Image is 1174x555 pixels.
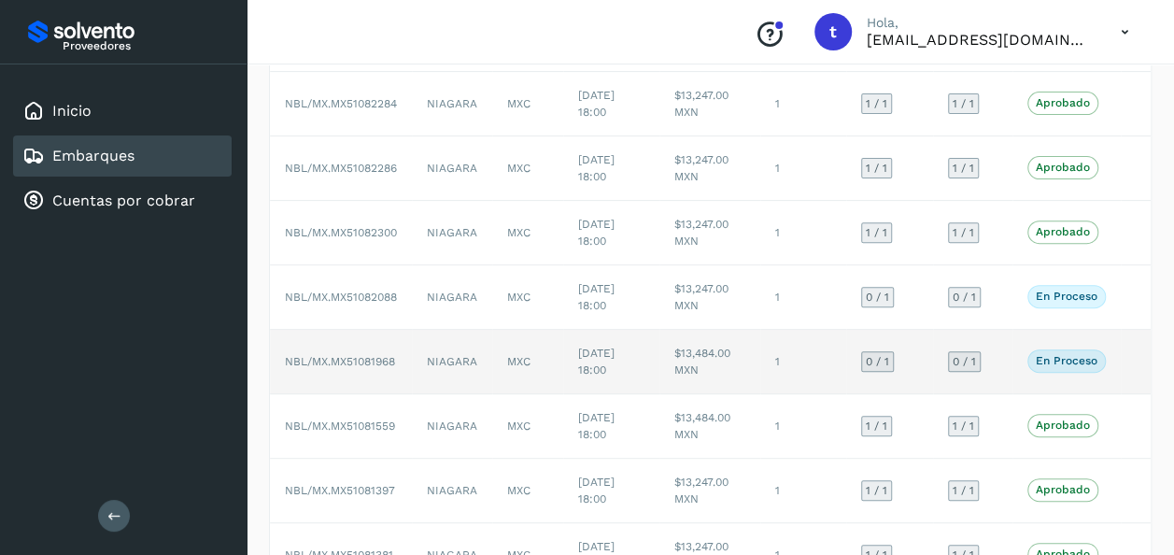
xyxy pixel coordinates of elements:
[866,227,887,238] span: 1 / 1
[866,420,887,432] span: 1 / 1
[953,163,974,174] span: 1 / 1
[578,218,615,248] span: [DATE] 18:00
[285,162,397,175] span: NBL/MX.MX51082286
[52,192,195,209] a: Cuentas por cobrar
[578,411,615,441] span: [DATE] 18:00
[760,201,846,265] td: 1
[1036,483,1090,496] p: Aprobado
[866,98,887,109] span: 1 / 1
[412,330,492,394] td: NIAGARA
[1036,290,1097,303] p: En proceso
[953,356,976,367] span: 0 / 1
[412,394,492,459] td: NIAGARA
[412,72,492,136] td: NIAGARA
[492,201,563,265] td: MXC
[659,394,760,459] td: $13,484.00 MXN
[1036,161,1090,174] p: Aprobado
[760,394,846,459] td: 1
[866,356,889,367] span: 0 / 1
[285,97,397,110] span: NBL/MX.MX51082284
[412,265,492,330] td: NIAGARA
[867,31,1091,49] p: trasportesmoncada@hotmail.com
[52,102,92,120] a: Inicio
[578,347,615,377] span: [DATE] 18:00
[412,201,492,265] td: NIAGARA
[866,485,887,496] span: 1 / 1
[13,180,232,221] div: Cuentas por cobrar
[659,330,760,394] td: $13,484.00 MXN
[866,292,889,303] span: 0 / 1
[760,136,846,201] td: 1
[63,39,224,52] p: Proveedores
[578,476,615,505] span: [DATE] 18:00
[953,485,974,496] span: 1 / 1
[578,153,615,183] span: [DATE] 18:00
[285,226,397,239] span: NBL/MX.MX51082300
[412,459,492,523] td: NIAGARA
[866,163,887,174] span: 1 / 1
[13,135,232,177] div: Embarques
[492,265,563,330] td: MXC
[285,420,395,433] span: NBL/MX.MX51081559
[412,136,492,201] td: NIAGARA
[285,355,395,368] span: NBL/MX.MX51081968
[1036,96,1090,109] p: Aprobado
[492,136,563,201] td: MXC
[659,72,760,136] td: $13,247.00 MXN
[578,282,615,312] span: [DATE] 18:00
[659,265,760,330] td: $13,247.00 MXN
[52,147,134,164] a: Embarques
[578,89,615,119] span: [DATE] 18:00
[1036,354,1097,367] p: En proceso
[953,98,974,109] span: 1 / 1
[867,15,1091,31] p: Hola,
[285,291,397,304] span: NBL/MX.MX51082088
[760,265,846,330] td: 1
[285,484,395,497] span: NBL/MX.MX51081397
[659,136,760,201] td: $13,247.00 MXN
[1036,419,1090,432] p: Aprobado
[13,91,232,132] div: Inicio
[1036,225,1090,238] p: Aprobado
[492,330,563,394] td: MXC
[659,459,760,523] td: $13,247.00 MXN
[953,420,974,432] span: 1 / 1
[760,330,846,394] td: 1
[492,72,563,136] td: MXC
[953,292,976,303] span: 0 / 1
[492,459,563,523] td: MXC
[659,201,760,265] td: $13,247.00 MXN
[492,394,563,459] td: MXC
[953,227,974,238] span: 1 / 1
[760,72,846,136] td: 1
[760,459,846,523] td: 1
